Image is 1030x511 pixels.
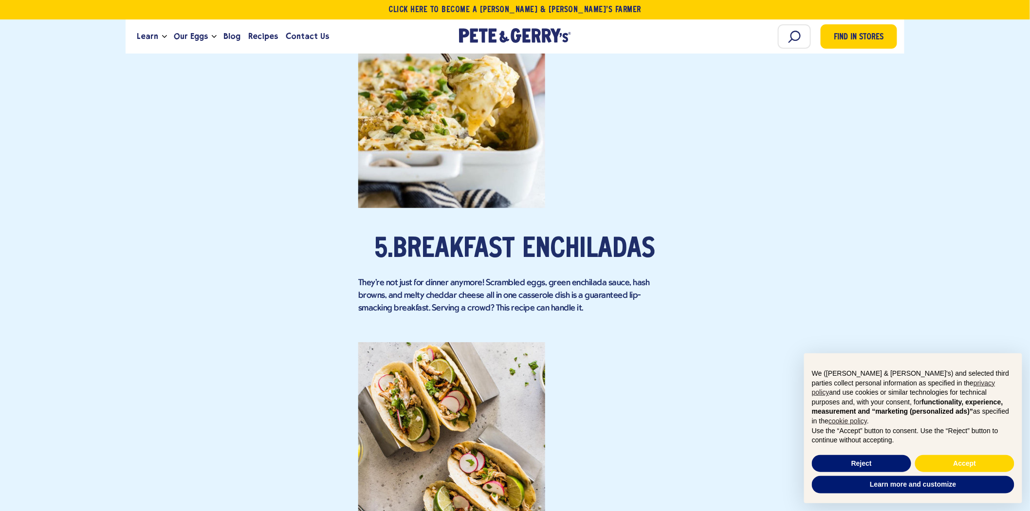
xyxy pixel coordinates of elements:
h2: 5. [358,235,672,264]
div: Notice [796,346,1030,511]
button: Accept [915,455,1014,473]
span: Our Eggs [174,30,208,42]
p: We ([PERSON_NAME] & [PERSON_NAME]'s) and selected third parties collect personal information as s... [812,369,1014,426]
p: Use the “Accept” button to consent. Use the “Reject” button to continue without accepting. [812,426,1014,445]
a: Learn [133,23,162,50]
a: Breakfast Enchiladas [393,237,656,264]
p: They're not just for dinner anymore! Scrambled eggs, green enchilada sauce, hash browns, and melt... [358,277,672,315]
a: Our Eggs [170,23,212,50]
button: Learn more and customize [812,476,1014,493]
button: Reject [812,455,911,473]
span: Contact Us [286,30,330,42]
a: Recipes [244,23,282,50]
span: Find in Stores [834,31,884,44]
a: Contact Us [282,23,333,50]
a: Find in Stores [821,24,897,49]
button: Open the dropdown menu for Our Eggs [212,35,217,38]
a: Blog [220,23,244,50]
a: cookie policy [828,417,867,425]
span: Blog [223,30,240,42]
button: Open the dropdown menu for Learn [162,35,167,38]
span: Recipes [248,30,278,42]
input: Search [778,24,811,49]
span: Learn [137,30,158,42]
